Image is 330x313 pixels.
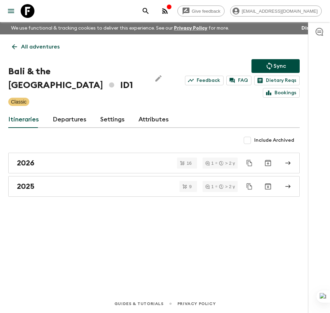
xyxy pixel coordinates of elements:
button: menu [4,4,18,18]
a: Bookings [263,88,300,98]
a: Privacy Policy [174,26,207,31]
a: Departures [53,111,86,128]
button: Duplicate [243,157,256,169]
h2: 2025 [17,182,34,191]
a: Privacy Policy [177,300,216,307]
a: 2026 [8,153,300,173]
span: 16 [183,161,196,165]
p: Classic [11,98,27,105]
a: 2025 [8,176,300,197]
button: Sync adventure departures to the booking engine [251,59,300,73]
a: Settings [100,111,125,128]
p: All adventures [21,43,60,51]
div: 1 [205,161,214,165]
a: Itineraries [8,111,39,128]
div: [EMAIL_ADDRESS][DOMAIN_NAME] [230,6,322,17]
button: Dismiss [300,23,322,33]
button: Archive [261,180,275,193]
p: Sync [274,62,286,70]
div: 1 [205,184,214,189]
button: Archive [261,156,275,170]
h1: Bali & the [GEOGRAPHIC_DATA] ID1 [8,65,146,92]
span: [EMAIL_ADDRESS][DOMAIN_NAME] [238,9,321,14]
button: search adventures [139,4,153,18]
a: Give feedback [177,6,225,17]
span: 9 [185,184,196,189]
a: FAQ [226,76,251,85]
a: All adventures [8,40,63,54]
button: Edit Adventure Title [152,65,165,92]
span: Include Archived [254,137,294,144]
span: Give feedback [188,9,224,14]
a: Feedback [185,76,224,85]
a: Guides & Tutorials [114,300,164,307]
div: > 2 y [219,161,235,165]
a: Dietary Reqs [254,76,300,85]
div: > 2 y [219,184,235,189]
p: We use functional & tracking cookies to deliver this experience. See our for more. [8,22,232,34]
button: Duplicate [243,180,256,193]
a: Attributes [138,111,169,128]
h2: 2026 [17,159,34,168]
